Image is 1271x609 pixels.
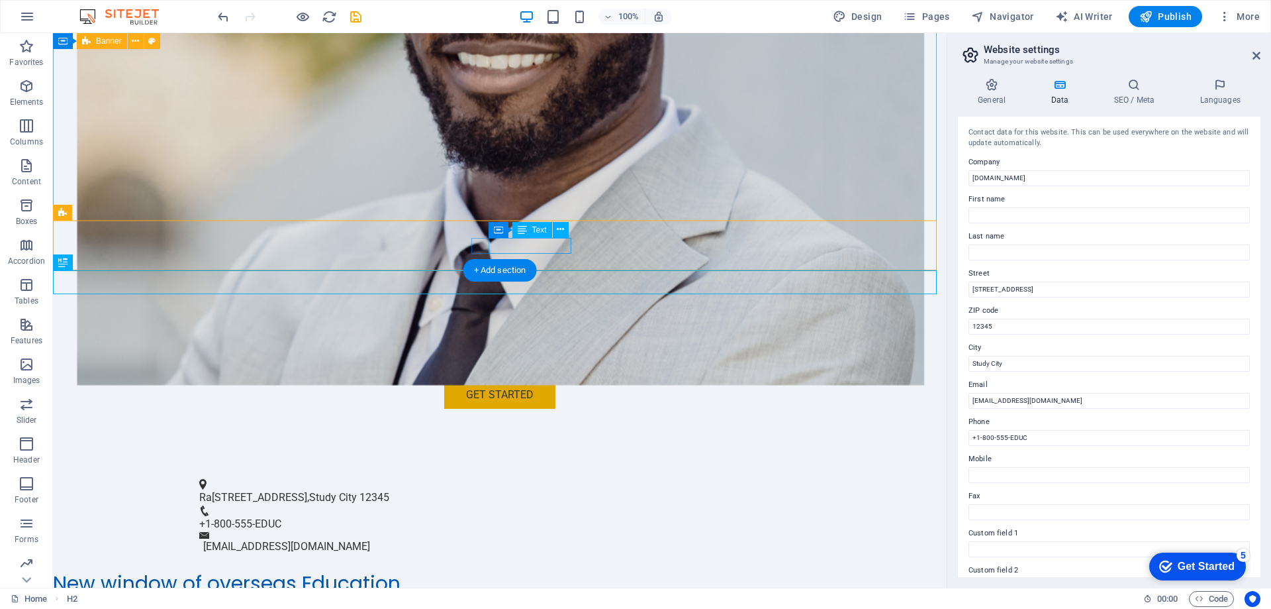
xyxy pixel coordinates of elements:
label: Email [968,377,1250,393]
div: Design (Ctrl+Alt+Y) [827,6,888,27]
button: AI Writer [1050,6,1118,27]
h4: Languages [1180,78,1260,106]
label: Company [968,154,1250,170]
label: Custom field 2 [968,563,1250,579]
span: [STREET_ADDRESS] [159,458,254,471]
button: Click here to leave preview mode and continue editing [295,9,310,25]
h3: Manage your website settings [984,56,1234,68]
button: Design [827,6,888,27]
p: Tables [15,296,38,306]
div: Contact data for this website. This can be used everywhere on the website and will update automat... [968,127,1250,149]
button: reload [321,9,337,25]
img: Editor Logo [76,9,175,25]
p: Footer [15,494,38,505]
span: 00 00 [1157,591,1178,607]
i: On resize automatically adjust zoom level to fit chosen device. [653,11,665,23]
span: More [1218,10,1260,23]
h6: 100% [618,9,639,25]
a: Click to cancel selection. Double-click to open Pages [11,591,47,607]
span: Pages [903,10,949,23]
span: Navigator [971,10,1034,23]
span: Text [532,226,547,234]
button: undo [215,9,231,25]
p: Content [12,176,41,187]
span: Code [1195,591,1228,607]
i: Reload page [322,9,337,25]
p: Features [11,335,42,346]
i: Undo: Edit headline (Ctrl+Z) [216,9,231,25]
h4: SEO / Meta [1094,78,1180,106]
button: Code [1189,591,1234,607]
span: Design [833,10,882,23]
p: Boxes [16,216,38,227]
label: City [968,340,1250,356]
button: Navigator [966,6,1039,27]
button: Usercentrics [1245,591,1260,607]
p: Slider [17,415,37,425]
span: +1-800-555-EDUC [146,484,228,497]
label: Phone [968,414,1250,430]
h4: Data [1031,78,1094,106]
button: Publish [1129,6,1202,27]
span: Banner [96,37,122,45]
label: Street [968,266,1250,282]
p: Header [13,455,40,465]
span: : [1166,594,1168,604]
label: ZIP code [968,303,1250,319]
h4: General [958,78,1031,106]
div: + Add section [463,259,537,282]
i: Save (Ctrl+S) [348,9,363,25]
span: 12345 [306,458,336,471]
label: Last name [968,229,1250,245]
div: 5 [95,3,108,16]
div: Get Started 5 items remaining, 0% complete [7,7,104,34]
span: Click to select. Double-click to edit [67,591,77,607]
p: Columns [10,137,43,147]
div: Get Started [36,15,93,27]
span: AI Writer [1055,10,1113,23]
h6: Session time [1143,591,1178,607]
p: Images [13,375,40,386]
span: Publish [1139,10,1192,23]
button: More [1213,6,1265,27]
span: Study City [256,458,304,471]
p: Accordion [8,256,45,266]
p: Forms [15,534,38,545]
h2: Website settings [984,44,1260,56]
button: save [348,9,363,25]
label: Mobile [968,451,1250,467]
a: [EMAIL_ADDRESS][DOMAIN_NAME] [150,507,317,520]
label: Fax [968,488,1250,504]
label: Custom field 1 [968,526,1250,541]
nav: breadcrumb [67,591,77,607]
p: Favorites [9,57,43,68]
button: Pages [898,6,955,27]
button: 100% [598,9,645,25]
label: First name [968,192,1250,207]
p: Elements [10,97,44,107]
